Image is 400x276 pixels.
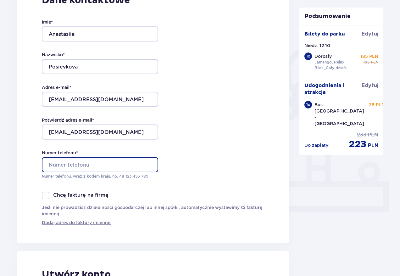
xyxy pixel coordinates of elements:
[371,59,378,65] span: PLN
[304,42,330,49] p: Niedz. 12.10
[362,82,378,89] span: Edytuj
[357,131,366,138] span: 233
[304,52,312,60] div: 1 x
[42,26,158,41] input: Imię
[42,174,158,179] p: Numer telefonu, wraz z kodem kraju, np. 48 ​123 ​456 ​789
[304,142,330,148] p: Do zapłaty :
[314,59,344,65] p: Jamango, Relax
[42,52,65,58] label: Nazwisko *
[42,59,158,74] input: Nazwisko
[42,84,71,91] label: Adres e-mail *
[42,219,112,226] a: Dodaj adres do faktury imiennej
[304,30,345,37] p: Bilety do parku
[360,53,378,59] p: 185 PLN
[314,65,347,71] p: Bilet „Cały dzień”
[368,131,378,138] span: PLN
[299,13,384,20] p: Podsumowanie
[42,92,158,107] input: Adres e-mail
[42,157,158,172] input: Numer telefonu
[42,117,94,123] label: Potwierdź adres e-mail *
[42,150,78,156] label: Numer telefonu *
[369,102,385,108] p: 38 PLN
[349,138,367,150] span: 223
[363,59,369,65] span: 195
[53,192,108,199] p: Chcę fakturę na firmę
[42,204,264,217] p: Jeśli nie prowadzisz działalności gospodarczej lub innej spółki, automatycznie wystawimy Ci faktu...
[304,82,362,96] p: Udogodnienia i atrakcje
[314,102,364,139] p: Bus: [GEOGRAPHIC_DATA] - [GEOGRAPHIC_DATA] - [GEOGRAPHIC_DATA]
[42,124,158,140] input: Potwierdź adres e-mail
[368,142,378,149] span: PLN
[362,30,378,37] span: Edytuj
[314,53,332,59] p: Dorosły
[42,19,53,25] label: Imię *
[304,101,312,108] div: 1 x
